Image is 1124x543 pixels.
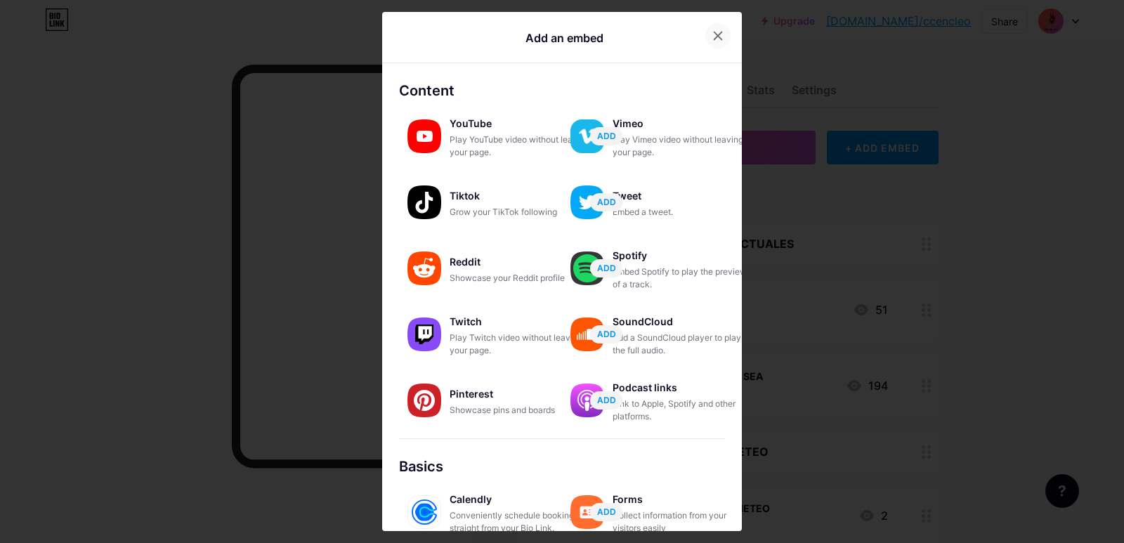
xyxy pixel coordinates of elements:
[450,272,590,284] div: Showcase your Reddit profile
[399,80,725,101] div: Content
[613,378,753,398] div: Podcast links
[613,114,753,133] div: Vimeo
[570,251,604,285] img: spotify
[613,312,753,332] div: SoundCloud
[407,384,441,417] img: pinterest
[597,394,616,406] span: ADD
[525,30,603,46] div: Add an embed
[450,332,590,357] div: Play Twitch video without leaving your page.
[613,509,753,535] div: Collect information from your visitors easily
[450,384,590,404] div: Pinterest
[570,495,604,529] img: forms
[590,193,622,211] button: ADD
[597,196,616,208] span: ADD
[450,252,590,272] div: Reddit
[590,127,622,145] button: ADD
[399,456,725,477] div: Basics
[407,119,441,153] img: youtube
[407,318,441,351] img: twitch
[570,318,604,351] img: soundcloud
[590,391,622,410] button: ADD
[590,325,622,344] button: ADD
[613,133,753,159] div: Play Vimeo video without leaving your page.
[450,312,590,332] div: Twitch
[407,495,441,529] img: calendly
[450,186,590,206] div: Tiktok
[450,404,590,417] div: Showcase pins and boards
[597,506,616,518] span: ADD
[613,246,753,266] div: Spotify
[450,114,590,133] div: YouTube
[613,490,753,509] div: Forms
[407,251,441,285] img: reddit
[570,119,604,153] img: vimeo
[570,185,604,219] img: twitter
[613,206,753,218] div: Embed a tweet.
[613,332,753,357] div: Add a SoundCloud player to play the full audio.
[407,185,441,219] img: tiktok
[590,259,622,277] button: ADD
[613,266,753,291] div: Embed Spotify to play the preview of a track.
[597,262,616,274] span: ADD
[450,490,590,509] div: Calendly
[597,130,616,142] span: ADD
[450,206,590,218] div: Grow your TikTok following
[590,503,622,521] button: ADD
[450,509,590,535] div: Conveniently schedule bookings straight from your Bio Link.
[450,133,590,159] div: Play YouTube video without leaving your page.
[597,328,616,340] span: ADD
[613,398,753,423] div: Link to Apple, Spotify and other platforms.
[570,384,604,417] img: podcastlinks
[613,186,753,206] div: Tweet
